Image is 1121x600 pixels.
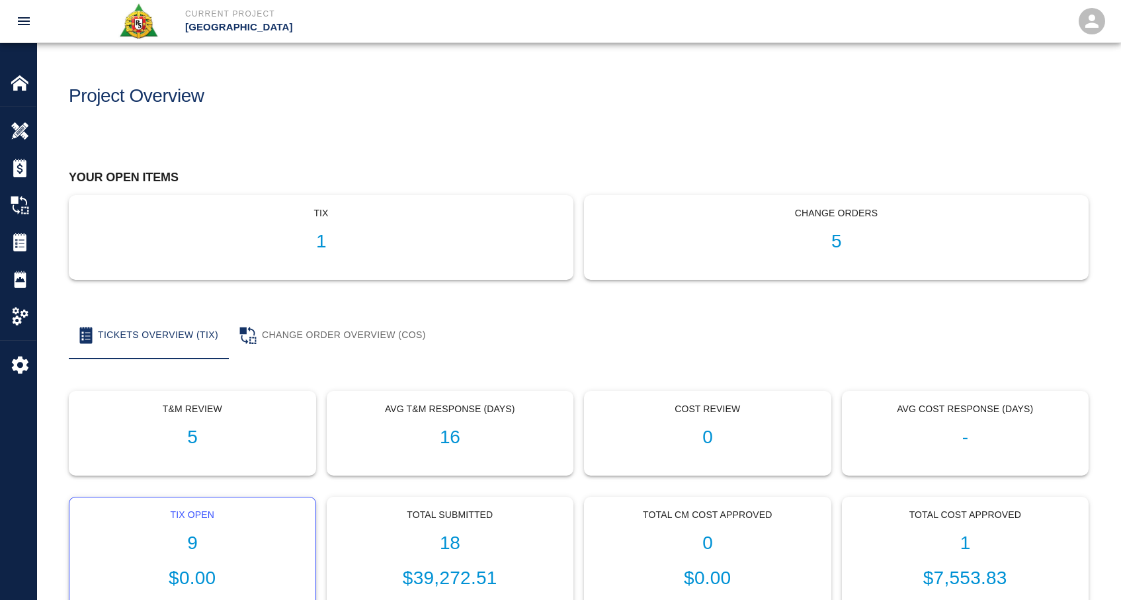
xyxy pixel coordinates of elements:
h1: 0 [595,533,820,554]
p: $39,272.51 [338,564,563,592]
p: $0.00 [595,564,820,592]
img: Roger & Sons Concrete [118,3,159,40]
h1: 5 [595,231,1077,253]
p: Total Cost Approved [853,508,1078,522]
h2: Your open items [69,171,1089,185]
p: [GEOGRAPHIC_DATA] [185,20,632,35]
h1: Project Overview [69,85,204,107]
p: Current Project [185,8,632,20]
h1: - [853,427,1078,449]
h1: 16 [338,427,563,449]
p: $7,553.83 [853,564,1078,592]
p: Total CM Cost Approved [595,508,820,522]
p: T&M Review [80,402,305,416]
p: Avg T&M Response (Days) [338,402,563,416]
p: Avg Cost Response (Days) [853,402,1078,416]
p: $0.00 [80,564,305,592]
h1: 0 [595,427,820,449]
button: open drawer [8,5,40,37]
h1: 1 [853,533,1078,554]
h1: 1 [80,231,562,253]
button: Tickets Overview (TIX) [69,312,229,359]
button: Change Order Overview (COS) [229,312,436,359]
h1: 9 [80,533,305,554]
p: Total Submitted [338,508,563,522]
iframe: Chat Widget [1055,536,1121,600]
p: tix [80,206,562,220]
h1: 18 [338,533,563,554]
p: Change Orders [595,206,1077,220]
p: Cost Review [595,402,820,416]
h1: 5 [80,427,305,449]
p: Tix Open [80,508,305,522]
